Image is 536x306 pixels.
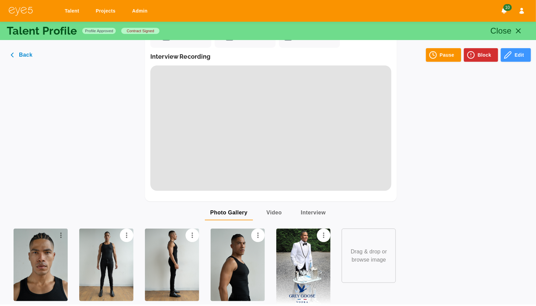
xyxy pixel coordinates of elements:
span: contract signed [124,28,157,34]
span: 10 [503,4,512,11]
img: Photo 2 [145,229,199,301]
img: Photo 4 [276,229,330,305]
button: Options [317,229,330,242]
p: Close [491,25,512,37]
a: Projects [91,5,122,17]
button: Options [251,229,265,242]
button: Edit [501,48,531,62]
img: Photo 0 [14,229,68,301]
p: Talent Profile [7,25,77,36]
img: eye5 [8,6,33,16]
a: Talent [60,5,86,17]
span: Profile Approved [82,28,116,34]
img: Photo 3 [211,229,265,301]
button: Pause [426,48,461,62]
button: Block [464,48,498,62]
button: Options [54,229,68,242]
button: Interview [296,204,331,221]
button: Video [261,204,287,221]
button: Options [186,229,199,242]
img: Photo 1 [79,229,133,301]
button: Back [5,48,39,62]
button: Photo Gallery [205,204,253,221]
p: Drag & drop or browse image [349,248,389,264]
button: Close [486,23,530,39]
button: Notifications [498,5,510,17]
a: Admin [128,5,154,17]
button: Options [120,229,133,242]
